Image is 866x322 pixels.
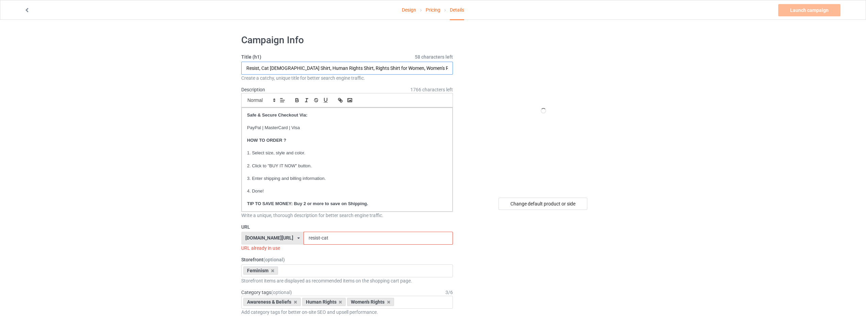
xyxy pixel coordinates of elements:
[426,0,440,19] a: Pricing
[247,150,447,156] p: 1. Select size, style and color.
[402,0,416,19] a: Design
[347,298,394,306] div: Women's Rights
[241,53,453,60] label: Title (h1)
[271,290,292,295] span: (optional)
[243,298,301,306] div: Awareness & Beliefs
[241,309,453,316] div: Add category tags for better on-site SEO and upsell performance.
[247,175,447,182] p: 3. Enter shipping and billing information.
[410,86,453,93] span: 1766 characters left
[247,201,368,206] strong: TIP TO SAVE MONEY: Buy 2 or more to save on Shipping.
[302,298,346,306] div: Human Rights
[415,53,453,60] span: 58 characters left
[247,112,308,118] strong: Safe & Secure Checkout Via:
[241,277,453,284] div: Storefront items are displayed as recommended items on the shopping cart page.
[241,212,453,219] div: Write a unique, thorough description for better search engine traffic.
[247,138,286,143] strong: HOW TO ORDER ?
[241,224,453,230] label: URL
[247,188,447,195] p: 4. Done!
[263,257,285,262] span: (optional)
[241,289,292,296] label: Category tags
[241,245,453,251] div: URL already in use
[241,256,453,263] label: Storefront
[241,75,453,81] div: Create a catchy, unique title for better search engine traffic.
[450,0,464,20] div: Details
[445,289,453,296] div: 3 / 6
[247,163,447,169] p: 2. Click to "BUY IT NOW" button.
[247,125,447,131] p: PayPal | MasterCard | Visa
[241,87,265,92] label: Description
[241,34,453,46] h1: Campaign Info
[245,235,293,240] div: [DOMAIN_NAME][URL]
[499,198,587,210] div: Change default product or side
[243,266,278,275] div: Feminism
